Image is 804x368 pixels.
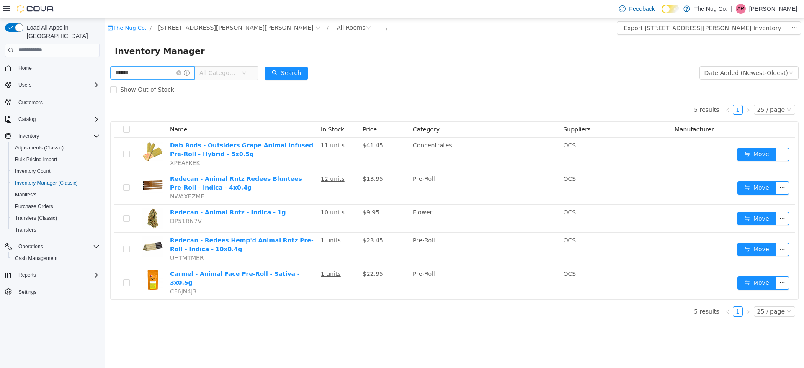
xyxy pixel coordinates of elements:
[65,236,99,243] span: UHTMTMER
[15,98,46,108] a: Customers
[15,191,36,198] span: Manifests
[18,289,36,296] span: Settings
[232,3,261,15] div: All Rooms
[589,288,614,298] li: 5 results
[629,5,655,13] span: Feedback
[5,59,100,320] nav: Complex example
[65,219,209,234] a: Redecan - Redees Hemp'd Animal Rntz Pre-Roll - Indica - 10x0.4g
[15,180,78,186] span: Inventory Manager (Classic)
[8,224,103,236] button: Transfers
[641,89,646,94] i: icon: right
[258,219,278,225] span: $23.45
[2,286,103,298] button: Settings
[65,141,95,148] span: XPEAFKEK
[10,26,105,39] span: Inventory Manager
[15,114,100,124] span: Catalog
[15,242,100,252] span: Operations
[137,52,142,58] i: icon: down
[15,63,35,73] a: Home
[65,190,181,197] a: Redecan - Animal Rntz - Indica - 1g
[2,79,103,91] button: Users
[652,87,680,96] div: 25 / page
[12,154,61,165] a: Bulk Pricing Import
[2,113,103,125] button: Catalog
[638,288,648,298] li: Next Page
[8,252,103,264] button: Cash Management
[12,213,100,223] span: Transfers (Classic)
[671,258,684,271] button: icon: ellipsis
[15,114,39,124] button: Catalog
[652,288,680,298] div: 25 / page
[12,225,100,235] span: Transfers
[684,52,689,58] i: icon: down
[216,219,236,225] u: 1 units
[12,190,40,200] a: Manifests
[305,214,455,248] td: Pre-Roll
[281,6,283,13] span: /
[3,7,8,12] i: icon: shop
[18,243,43,250] span: Operations
[15,63,100,73] span: Home
[18,272,36,278] span: Reports
[305,153,455,186] td: Pre-Roll
[459,252,471,259] span: OCS
[258,124,278,130] span: $41.45
[12,143,67,153] a: Adjustments (Classic)
[629,87,638,96] a: 1
[2,130,103,142] button: Inventory
[12,143,100,153] span: Adjustments (Classic)
[15,287,100,297] span: Settings
[12,178,81,188] a: Inventory Manager (Classic)
[600,48,683,61] div: Date Added (Newest-Oldest)
[682,89,687,95] i: icon: down
[641,291,646,296] i: icon: right
[38,218,59,239] img: Redecan - Redees Hemp'd Animal Rntz Pre-Roll - Indica - 10x0.4g hero shot
[12,201,100,211] span: Purchase Orders
[512,3,683,16] button: Export [STREET_ADDRESS][PERSON_NAME] Inventory
[258,108,272,114] span: Price
[18,116,36,123] span: Catalog
[618,86,628,96] li: Previous Page
[15,287,40,297] a: Settings
[12,178,100,188] span: Inventory Manager (Classic)
[258,190,275,197] span: $9.95
[18,133,39,139] span: Inventory
[12,190,100,200] span: Manifests
[2,96,103,108] button: Customers
[216,252,236,259] u: 1 units
[65,252,195,268] a: Carmel - Animal Face Pre-Roll - Sativa - 3x0.5g
[15,80,35,90] button: Users
[216,124,240,130] u: 11 units
[216,190,240,197] u: 10 units
[621,291,626,296] i: icon: left
[65,157,197,172] a: Redecan - Animal Rntz Redees Bluntees Pre-Roll - Indica - 4x0.4g
[633,193,671,207] button: icon: swapMove
[683,3,696,16] button: icon: ellipsis
[671,163,684,176] button: icon: ellipsis
[38,123,59,144] img: Dab Bods - Outsiders Grape Animal Infused Pre-Roll - Hybrid - 5x0.5g hero shot
[8,189,103,201] button: Manifests
[65,199,97,206] span: DP51RN7V
[629,288,638,298] a: 1
[15,226,36,233] span: Transfers
[628,288,638,298] li: 1
[15,80,100,90] span: Users
[305,186,455,214] td: Flower
[258,252,278,259] span: $22.95
[616,0,658,17] a: Feedback
[15,215,57,221] span: Transfers (Classic)
[671,224,684,238] button: icon: ellipsis
[15,242,46,252] button: Operations
[12,68,73,75] span: Show Out of Stock
[459,157,471,164] span: OCS
[15,168,51,175] span: Inventory Count
[694,4,727,14] p: The Nug Co.
[15,255,57,262] span: Cash Management
[38,251,59,272] img: Carmel - Animal Face Pre-Roll - Sativa - 3x0.5g hero shot
[8,201,103,212] button: Purchase Orders
[633,163,671,176] button: icon: swapMove
[8,165,103,177] button: Inventory Count
[589,86,614,96] li: 5 results
[18,99,43,106] span: Customers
